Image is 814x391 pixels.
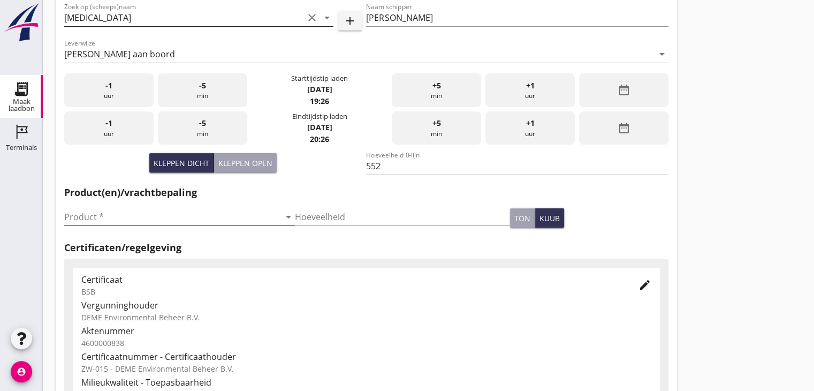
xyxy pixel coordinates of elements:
i: add [344,14,356,27]
span: -1 [105,117,112,129]
strong: 19:26 [310,96,329,106]
h2: Product(en)/vrachtbepaling [64,185,668,200]
div: BSB [81,286,621,297]
img: logo-small.a267ee39.svg [2,3,41,42]
i: arrow_drop_down [321,11,333,24]
span: -5 [199,117,206,129]
div: min [392,111,481,145]
button: Kleppen dicht [149,153,214,172]
div: min [392,73,481,107]
div: Certificaat [81,273,621,286]
i: arrow_drop_down [656,48,668,61]
button: Kleppen open [214,153,277,172]
div: min [158,111,247,145]
span: +1 [526,80,535,92]
button: ton [510,208,535,228]
div: 4600000838 [81,337,651,349]
h2: Certificaten/regelgeving [64,240,668,255]
div: Aktenummer [81,325,651,337]
span: -1 [105,80,112,92]
div: [PERSON_NAME] aan boord [64,49,175,59]
span: +1 [526,117,535,129]
i: date_range [617,84,630,96]
div: Starttijdstip laden [291,73,348,84]
strong: [DATE] [307,122,332,132]
div: uur [64,73,154,107]
div: DEME Environmental Beheer B.V. [81,312,651,323]
i: arrow_drop_down [282,210,295,223]
button: kuub [535,208,564,228]
div: Terminals [6,144,37,151]
div: Vergunninghouder [81,299,651,312]
div: uur [485,73,575,107]
i: clear [306,11,318,24]
input: Zoek op (scheeps)naam [64,9,303,26]
span: -5 [199,80,206,92]
input: Product * [64,208,280,225]
div: min [158,73,247,107]
i: edit [638,279,651,291]
span: +5 [432,117,441,129]
div: ZW-015 - DEME Environmental Beheer B.V. [81,363,651,374]
span: +5 [432,80,441,92]
strong: 20:26 [310,134,329,144]
strong: [DATE] [307,84,332,94]
i: account_circle [11,361,32,382]
div: ton [514,213,530,224]
i: date_range [617,122,630,134]
div: Certificaatnummer - Certificaathouder [81,350,651,363]
div: Kleppen open [218,157,272,169]
input: Hoeveelheid [295,208,511,225]
div: Kleppen dicht [154,157,209,169]
div: Milieukwaliteit - Toepasbaarheid [81,376,651,389]
div: Eindtijdstip laden [292,111,347,122]
div: kuub [539,213,560,224]
input: Naam schipper [366,9,668,26]
input: Hoeveelheid 0-lijn [366,157,668,175]
div: uur [64,111,154,145]
div: uur [485,111,575,145]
